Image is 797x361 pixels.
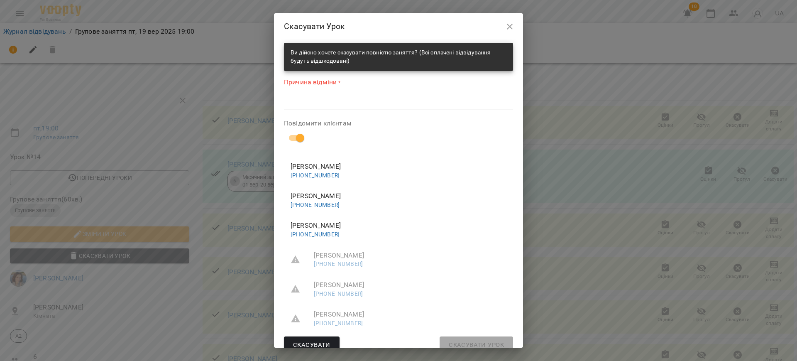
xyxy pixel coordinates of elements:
label: Повідомити клієнтам [284,120,513,127]
label: Причина відміни [284,78,513,87]
span: [PERSON_NAME] [291,191,506,201]
a: [PHONE_NUMBER] [291,201,340,208]
span: Скасувати [293,340,330,351]
span: [PERSON_NAME] [314,250,506,260]
a: [PHONE_NUMBER] [314,320,363,327]
a: [PHONE_NUMBER] [291,172,340,179]
div: Ви дійсно хочете скасувати повністю заняття? (Всі сплачені відвідування будуть відшкодовані) [291,45,506,68]
span: [PERSON_NAME] [291,162,506,172]
a: [PHONE_NUMBER] [314,290,363,297]
span: [PERSON_NAME] [291,221,506,231]
span: [PERSON_NAME] [314,280,506,290]
a: [PHONE_NUMBER] [291,231,340,238]
button: Скасувати [284,336,340,354]
h2: Скасувати Урок [284,20,513,33]
span: [PERSON_NAME] [314,309,506,319]
a: [PHONE_NUMBER] [314,260,363,267]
